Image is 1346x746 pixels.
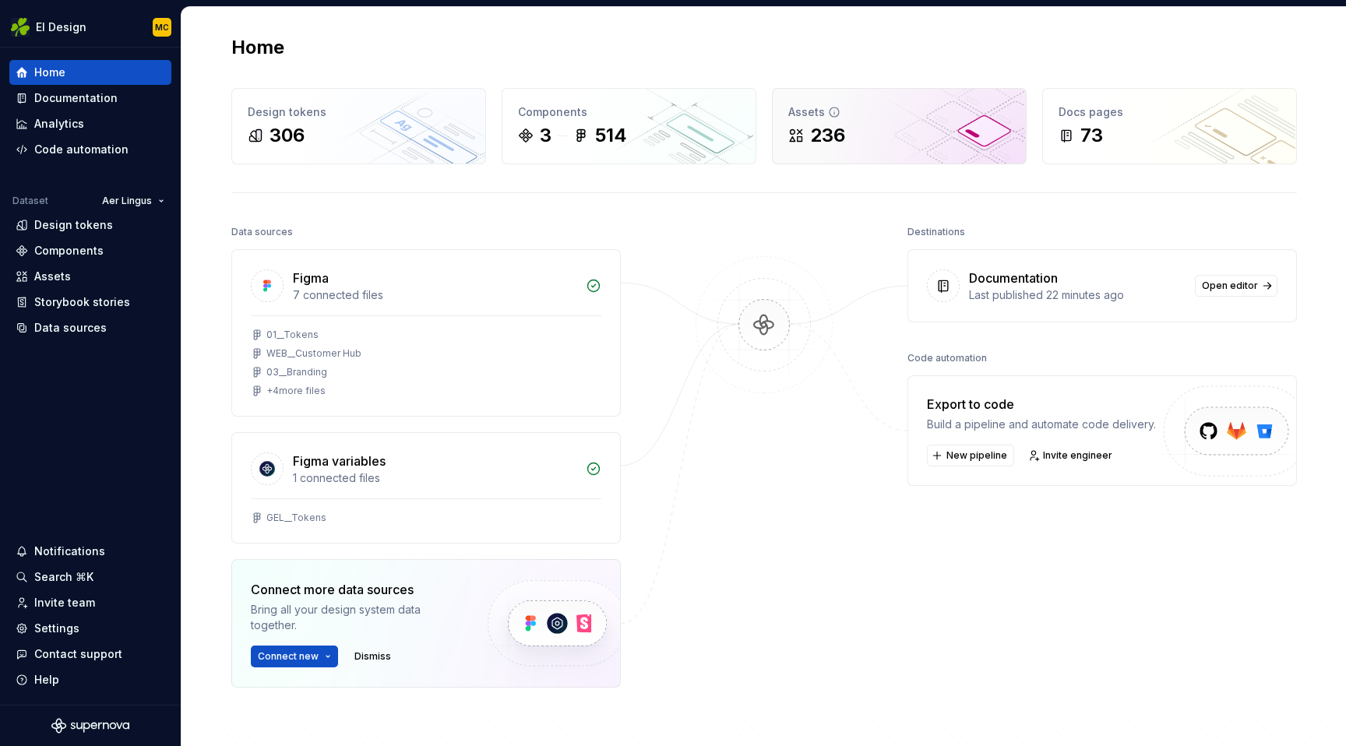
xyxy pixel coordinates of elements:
svg: Supernova Logo [51,718,129,734]
div: 3 [540,123,551,148]
div: Design tokens [34,217,113,233]
div: Search ⌘K [34,569,93,585]
a: Home [9,60,171,85]
div: 03__Branding [266,366,327,378]
span: Open editor [1202,280,1258,292]
div: 73 [1080,123,1103,148]
div: Invite team [34,595,95,611]
a: Figma variables1 connected filesGEL__Tokens [231,432,621,544]
div: Data sources [231,221,293,243]
div: Components [34,243,104,259]
a: Invite team [9,590,171,615]
button: Search ⌘K [9,565,171,589]
div: 7 connected files [293,287,576,303]
div: Build a pipeline and automate code delivery. [927,417,1156,432]
div: Settings [34,621,79,636]
button: EI DesignMC [3,10,178,44]
div: 236 [810,123,845,148]
div: Figma variables [293,452,386,470]
div: Dataset [12,195,48,207]
button: Notifications [9,539,171,564]
button: Aer Lingus [95,190,171,212]
div: Destinations [907,221,965,243]
div: 01__Tokens [266,329,319,341]
h2: Home [231,35,284,60]
button: Connect new [251,646,338,667]
div: Contact support [34,646,122,662]
span: Dismiss [354,650,391,663]
button: Dismiss [347,646,398,667]
a: Docs pages73 [1042,88,1297,164]
div: Analytics [34,116,84,132]
div: EI Design [36,19,86,35]
div: Docs pages [1059,104,1281,120]
span: Invite engineer [1043,449,1112,462]
div: Data sources [34,320,107,336]
span: Connect new [258,650,319,663]
a: Open editor [1195,275,1277,297]
div: Last published 22 minutes ago [969,287,1186,303]
button: New pipeline [927,445,1014,466]
div: Connect more data sources [251,580,461,599]
a: Assets236 [772,88,1027,164]
a: Design tokens [9,213,171,238]
a: Code automation [9,137,171,162]
div: WEB__Customer Hub [266,347,361,360]
a: Design tokens306 [231,88,486,164]
div: Notifications [34,544,105,559]
a: Components3514 [502,88,756,164]
div: + 4 more files [266,385,326,397]
a: Data sources [9,315,171,340]
a: Components [9,238,171,263]
button: Help [9,667,171,692]
a: Analytics [9,111,171,136]
a: Assets [9,264,171,289]
div: Code automation [907,347,987,369]
a: Invite engineer [1024,445,1119,466]
div: 1 connected files [293,470,576,486]
span: Aer Lingus [102,195,152,207]
div: Figma [293,269,329,287]
div: Storybook stories [34,294,130,310]
a: Figma7 connected files01__TokensWEB__Customer Hub03__Branding+4more files [231,249,621,417]
a: Settings [9,616,171,641]
a: Documentation [9,86,171,111]
div: 306 [270,123,305,148]
div: MC [155,21,169,33]
div: Design tokens [248,104,470,120]
img: 56b5df98-d96d-4d7e-807c-0afdf3bdaefa.png [11,18,30,37]
div: Bring all your design system data together. [251,602,461,633]
div: Assets [788,104,1010,120]
div: 514 [595,123,627,148]
div: Components [518,104,740,120]
button: Contact support [9,642,171,667]
div: GEL__Tokens [266,512,326,524]
div: Documentation [34,90,118,106]
span: New pipeline [946,449,1007,462]
div: Export to code [927,395,1156,413]
div: Assets [34,269,71,284]
a: Storybook stories [9,290,171,315]
div: Code automation [34,142,129,157]
div: Home [34,65,65,80]
div: Help [34,672,59,688]
div: Documentation [969,269,1058,287]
